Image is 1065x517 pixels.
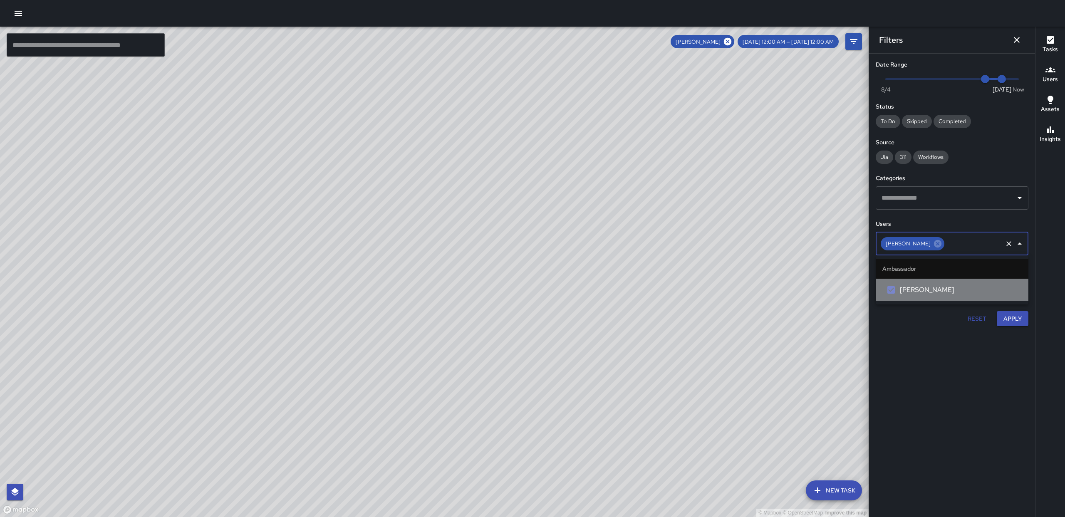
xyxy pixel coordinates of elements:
[876,60,1028,69] h6: Date Range
[1008,32,1025,48] button: Dismiss
[845,33,862,50] button: Filters
[876,259,1028,279] li: Ambassador
[1043,75,1058,84] h6: Users
[902,118,932,125] span: Skipped
[913,151,949,164] div: Workflows
[671,35,734,48] div: [PERSON_NAME]
[1035,120,1065,150] button: Insights
[993,85,1011,94] span: [DATE]
[806,480,862,500] button: New Task
[1014,238,1025,250] button: Close
[876,153,893,161] span: Jia
[881,85,891,94] span: 8/4
[1003,238,1015,250] button: Clear
[876,138,1028,147] h6: Source
[881,237,944,250] div: [PERSON_NAME]
[934,118,971,125] span: Completed
[671,38,726,45] span: [PERSON_NAME]
[913,153,949,161] span: Workflows
[876,220,1028,229] h6: Users
[1035,90,1065,120] button: Assets
[902,115,932,128] div: Skipped
[900,285,1022,295] span: [PERSON_NAME]
[738,38,839,45] span: [DATE] 12:00 AM — [DATE] 12:00 AM
[879,33,903,47] h6: Filters
[876,174,1028,183] h6: Categories
[895,151,911,164] div: 311
[1035,60,1065,90] button: Users
[881,239,936,248] span: [PERSON_NAME]
[963,311,990,327] button: Reset
[1013,85,1024,94] span: Now
[934,115,971,128] div: Completed
[1043,45,1058,54] h6: Tasks
[895,153,911,161] span: 311
[1035,30,1065,60] button: Tasks
[876,102,1028,111] h6: Status
[876,151,893,164] div: Jia
[1040,135,1061,144] h6: Insights
[876,118,900,125] span: To Do
[1014,192,1025,204] button: Open
[1041,105,1060,114] h6: Assets
[876,115,900,128] div: To Do
[997,311,1028,327] button: Apply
